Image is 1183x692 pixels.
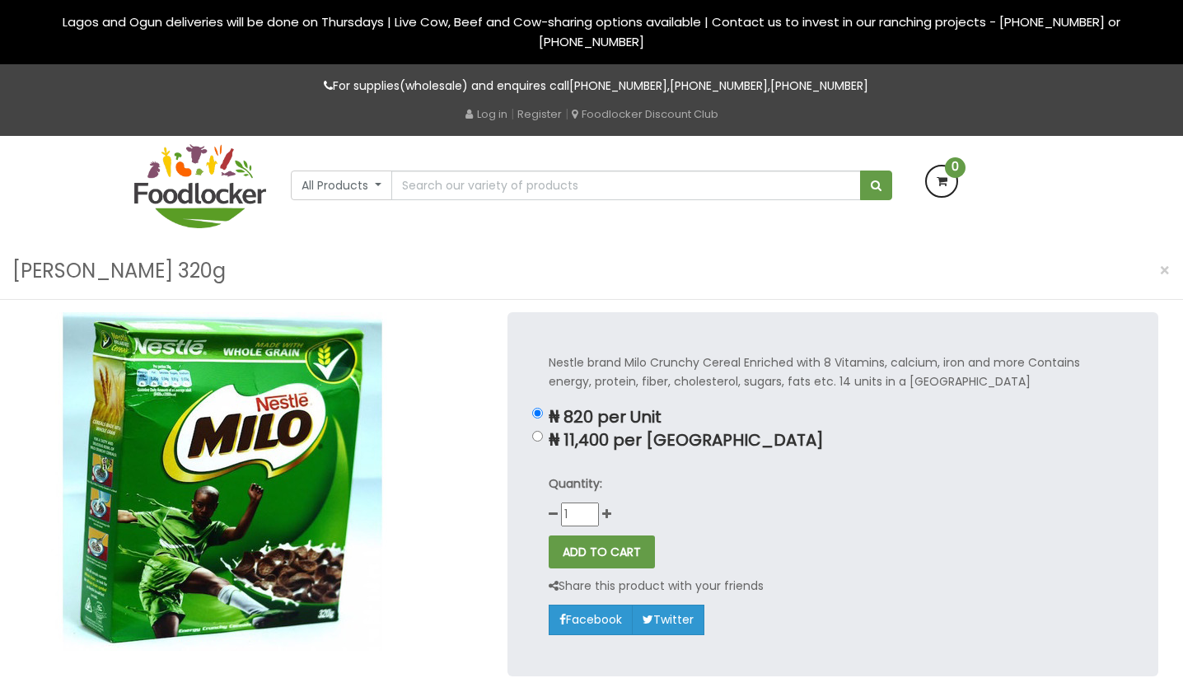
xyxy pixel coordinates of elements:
[549,408,1117,427] p: ₦ 820 per Unit
[1159,259,1171,283] span: ×
[532,408,543,418] input: ₦ 820 per Unit
[517,106,562,122] a: Register
[12,255,226,287] h3: [PERSON_NAME] 320g
[134,77,1049,96] p: For supplies(wholesale) and enquires call , ,
[770,77,868,94] a: [PHONE_NUMBER]
[134,144,266,228] img: FoodLocker
[549,605,633,634] a: Facebook
[511,105,514,122] span: |
[391,171,861,200] input: Search our variety of products
[549,353,1117,391] p: Nestle brand Milo Crunchy Cereal Enriched with 8 Vitamins, calcium, iron and more Contains energy...
[565,105,568,122] span: |
[549,577,764,596] p: Share this product with your friends
[945,157,966,178] span: 0
[569,77,667,94] a: [PHONE_NUMBER]
[549,475,602,492] strong: Quantity:
[291,171,392,200] button: All Products
[572,106,718,122] a: Foodlocker Discount Club
[670,77,768,94] a: [PHONE_NUMBER]
[1151,254,1179,288] button: Close
[25,312,420,651] img: Milo Crunchy 320g
[549,535,655,568] button: ADD TO CART
[632,605,704,634] a: Twitter
[63,13,1120,50] span: Lagos and Ogun deliveries will be done on Thursdays | Live Cow, Beef and Cow-sharing options avai...
[549,431,1117,450] p: ₦ 11,400 per [GEOGRAPHIC_DATA]
[532,431,543,442] input: ₦ 11,400 per [GEOGRAPHIC_DATA]
[465,106,507,122] a: Log in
